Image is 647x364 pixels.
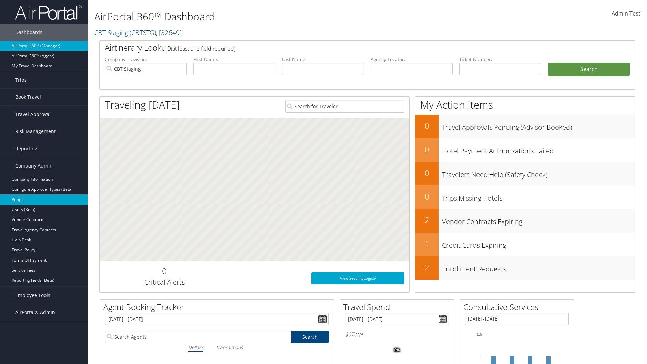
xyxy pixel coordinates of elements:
h2: 0 [105,265,224,277]
i: Dollars [188,344,203,351]
button: Search [548,63,630,76]
a: 2Vendor Contracts Expiring [415,209,635,233]
h2: Consultative Services [463,301,574,313]
a: 0Trips Missing Hotels [415,185,635,209]
span: Admin Test [612,10,640,17]
span: $0 [345,331,351,338]
h2: 0 [415,144,439,155]
label: First Name: [193,56,275,63]
label: Agency Locator: [371,56,453,63]
span: Reporting [15,140,37,157]
span: AirPortal® Admin [15,304,55,321]
h6: Total [345,331,449,338]
h2: 0 [415,120,439,131]
input: Search for Traveler [285,100,404,113]
i: Transactions [216,344,243,351]
a: 0Hotel Payment Authorizations Failed [415,138,635,162]
h2: 2 [415,262,439,273]
span: , [ 32649 ] [156,28,182,37]
span: Travel Approval [15,106,51,123]
label: Last Name: [282,56,364,63]
div: | [105,343,329,352]
span: (at least one field required) [171,45,235,52]
a: 2Enrollment Requests [415,256,635,280]
input: Search Agents [105,331,291,343]
h3: Vendor Contracts Expiring [442,214,635,226]
tspan: 1 [480,354,482,358]
a: Search [291,331,329,343]
a: CBT Staging [94,28,182,37]
h3: Enrollment Requests [442,261,635,274]
span: ( CBTSTG ) [130,28,156,37]
a: 0Travel Approvals Pending (Advisor Booked) [415,115,635,138]
a: View SecurityLogic® [311,272,404,284]
h1: Traveling [DATE] [105,98,180,112]
a: 0Travelers Need Help (Safety Check) [415,162,635,185]
label: Ticket Number: [459,56,541,63]
span: Book Travel [15,89,41,105]
h2: 0 [415,167,439,179]
h3: Trips Missing Hotels [442,190,635,203]
label: Company - Division: [105,56,187,63]
span: Company Admin [15,157,53,174]
h3: Travelers Need Help (Safety Check) [442,166,635,179]
span: Risk Management [15,123,56,140]
tspan: 0% [394,348,400,352]
h3: Critical Alerts [105,278,224,287]
h2: 1 [415,238,439,249]
h2: Agent Booking Tracker [103,301,334,313]
span: Employee Tools [15,287,50,304]
h2: 2 [415,214,439,226]
img: airportal-logo.png [15,4,82,20]
h2: 0 [415,191,439,202]
h3: Travel Approvals Pending (Advisor Booked) [442,119,635,132]
h1: AirPortal 360™ Dashboard [94,9,458,24]
h3: Credit Cards Expiring [442,237,635,250]
a: 1Credit Cards Expiring [415,233,635,256]
tspan: 1.5 [477,332,482,336]
h1: My Action Items [415,98,635,112]
span: Trips [15,71,27,88]
a: Admin Test [612,3,640,24]
h3: Hotel Payment Authorizations Failed [442,143,635,156]
span: Dashboards [15,24,42,41]
h2: Travel Spend [343,301,454,313]
h2: Airtinerary Lookup [105,42,585,53]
